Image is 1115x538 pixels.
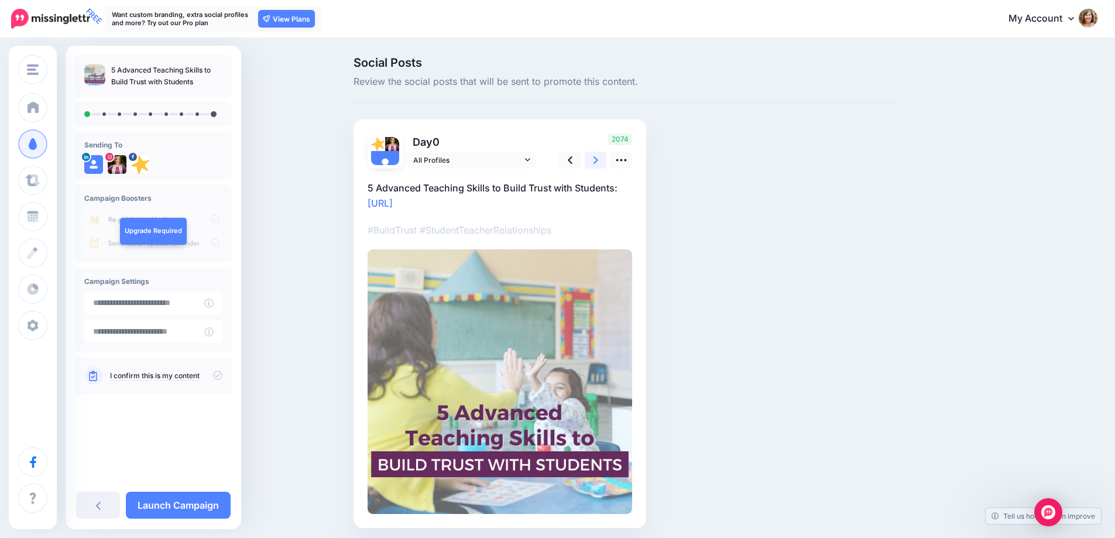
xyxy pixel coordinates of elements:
[108,155,126,174] img: 365325475_1471442810361746_8596535853886494552_n-bsa142406.jpg
[368,197,393,209] a: [URL]
[407,152,536,169] a: All Profiles
[82,4,106,28] span: FREE
[258,10,315,28] a: View Plans
[608,133,632,145] span: 2074
[84,155,103,174] img: user_default_image.png
[354,74,897,90] span: Review the social posts that will be sent to promote this content.
[371,151,399,179] img: user_default_image.png
[986,508,1101,524] a: Tell us how we can improve
[413,154,522,166] span: All Profiles
[371,137,385,151] img: 10435030_546367552161163_2528915469409542325_n-bsa21022.png
[84,141,222,149] h4: Sending To
[120,218,187,245] a: Upgrade Required
[84,64,105,85] img: a1efb2328612dbd6bc575fdc9e68a5cc_thumb.jpg
[11,6,90,32] a: FREE
[111,64,222,88] p: 5 Advanced Teaching Skills to Build Trust with Students
[112,11,252,27] p: Want custom branding, extra social profiles and more? Try out our Pro plan
[433,136,440,148] span: 0
[385,137,399,151] img: 365325475_1471442810361746_8596535853886494552_n-bsa142406.jpg
[27,64,39,75] img: menu.png
[84,208,222,253] img: campaign_review_boosters.png
[407,133,538,150] p: Day
[131,155,150,174] img: 10435030_546367552161163_2528915469409542325_n-bsa21022.png
[354,57,897,68] span: Social Posts
[11,9,90,29] img: Missinglettr
[368,249,632,514] img: 397f8aa1189bab2418fdf39bf851ea63.jpg
[368,222,632,238] p: #BuildTrust #StudentTeacherRelationships
[997,5,1097,33] a: My Account
[110,371,200,381] a: I confirm this is my content
[84,277,222,286] h4: Campaign Settings
[1034,498,1062,526] div: Open Intercom Messenger
[84,194,222,203] h4: Campaign Boosters
[368,180,632,211] p: 5 Advanced Teaching Skills to Build Trust with Students:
